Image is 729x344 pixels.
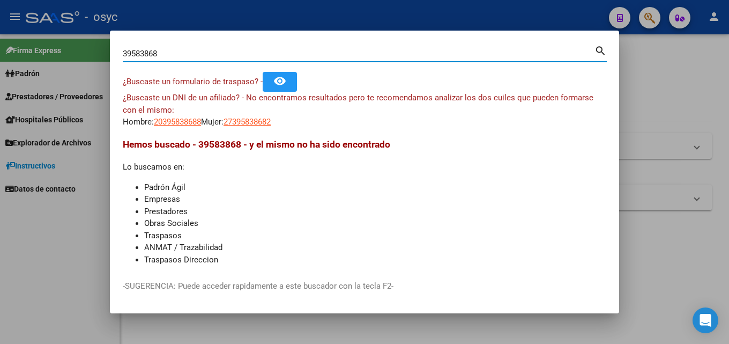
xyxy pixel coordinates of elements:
[123,137,606,266] div: Lo buscamos en:
[594,43,607,56] mat-icon: search
[144,217,606,230] li: Obras Sociales
[144,193,606,206] li: Empresas
[144,206,606,218] li: Prestadores
[273,75,286,87] mat-icon: remove_red_eye
[144,254,606,266] li: Traspasos Direccion
[123,77,263,86] span: ¿Buscaste un formulario de traspaso? -
[144,230,606,242] li: Traspasos
[224,117,271,127] span: 27395838682
[144,181,606,194] li: Padrón Ágil
[123,93,593,115] span: ¿Buscaste un DNI de un afiliado? - No encontramos resultados pero te recomendamos analizar los do...
[154,117,201,127] span: 20395838688
[144,241,606,254] li: ANMAT / Trazabilidad
[123,92,606,128] div: Hombre: Mujer:
[693,308,718,333] div: Open Intercom Messenger
[123,280,606,292] p: -SUGERENCIA: Puede acceder rapidamente a este buscador con la tecla F2-
[123,139,390,150] span: Hemos buscado - 39583868 - y el mismo no ha sido encontrado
